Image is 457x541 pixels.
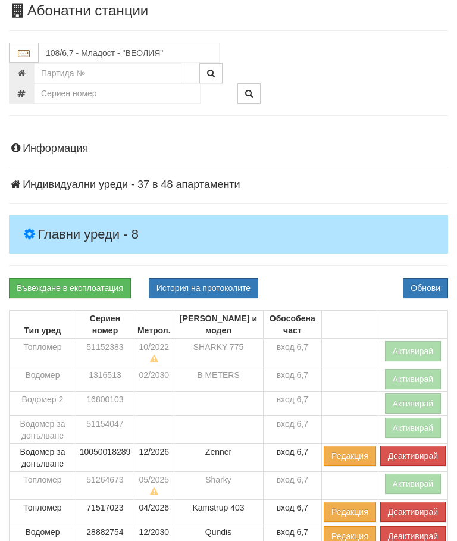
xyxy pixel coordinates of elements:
td: Топломер [10,472,76,500]
input: Сериен номер [34,83,201,104]
button: Деактивирай [380,502,446,522]
button: Редакция [324,446,376,466]
th: Сериен номер [76,311,134,339]
td: 04/2026 [134,500,174,524]
h4: Информация [9,143,448,155]
td: вход 6,7 [263,339,322,367]
th: Обособена част [263,311,322,339]
td: Sharky [174,472,263,500]
td: 05/2025 [134,472,174,500]
td: 10/2022 [134,339,174,367]
th: [PERSON_NAME] и модел [174,311,263,339]
td: 02/2030 [134,367,174,392]
td: вход 6,7 [263,500,322,524]
th: Метрол. [134,311,174,339]
button: Активирай [385,393,442,414]
td: вход 6,7 [263,472,322,500]
td: 10050018289 [76,444,134,472]
input: Абонатна станция [39,43,220,63]
a: Въвеждане в експлоатация [9,278,131,298]
h3: Абонатни станции [9,3,448,18]
td: Водомер за допълване [10,444,76,472]
td: Топломер [10,500,76,524]
td: SHARKY 775 [174,339,263,367]
button: Активирай [385,474,442,494]
h4: Индивидуални уреди - 37 в 48 апартаменти [9,179,448,191]
td: Водомер [10,367,76,392]
button: Активирай [385,341,442,361]
td: 51154047 [76,416,134,444]
button: Деактивирай [380,446,446,466]
button: История на протоколите [149,278,258,298]
h4: Главни уреди - 8 [9,215,448,254]
td: Zenner [174,444,263,472]
td: Водомер за допълване [10,416,76,444]
td: 12/2026 [134,444,174,472]
button: Обнови [403,278,448,298]
td: 1316513 [76,367,134,392]
button: Активирай [385,418,442,438]
td: Водомер 2 [10,392,76,416]
td: вход 6,7 [263,444,322,472]
td: Топломер [10,339,76,367]
td: B METERS [174,367,263,392]
td: вход 6,7 [263,416,322,444]
input: Партида № [34,63,181,83]
button: Редакция [324,502,376,522]
td: Kamstrup 403 [174,500,263,524]
td: 51152383 [76,339,134,367]
td: вход 6,7 [263,392,322,416]
td: 51264673 [76,472,134,500]
td: вход 6,7 [263,367,322,392]
th: Тип уред [10,311,76,339]
td: 71517023 [76,500,134,524]
td: 16800103 [76,392,134,416]
button: Активирай [385,369,442,389]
